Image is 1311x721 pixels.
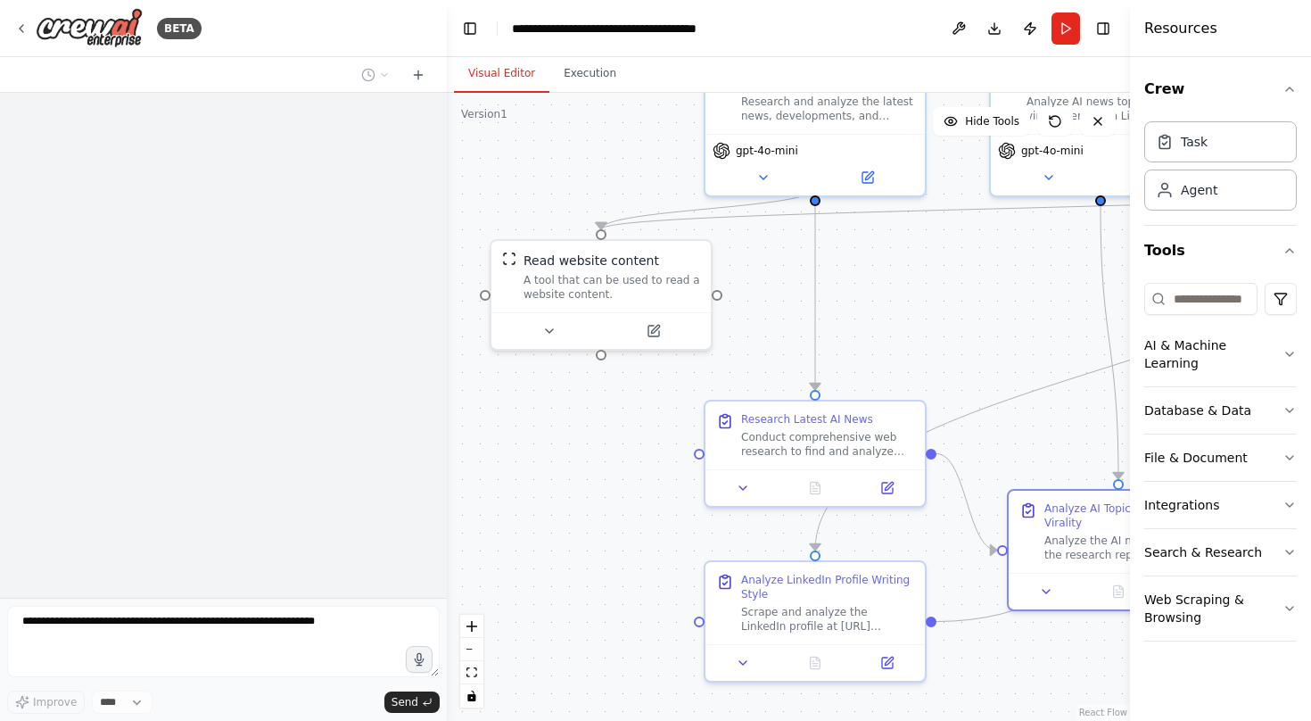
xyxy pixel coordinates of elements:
button: Open in side panel [603,320,704,342]
button: Switch to previous chat [354,64,397,86]
g: Edge from c62845b4-592a-462d-ac5f-3ff9583719a4 to 836de824-e234-4c11-8bb6-2200adae3cf3 [1092,206,1127,479]
button: Execution [549,55,631,93]
nav: breadcrumb [512,20,713,37]
div: Analyze LinkedIn Profile Writing StyleScrape and analyze the LinkedIn profile at [URL][DOMAIN_NAM... [704,560,927,683]
div: Research and analyze the latest news, developments, and breakthroughs in the AI domain through co... [741,95,914,123]
div: Conduct comprehensive web research to find and analyze the latest news, developments, and breakth... [741,430,914,459]
div: Research Latest AI NewsConduct comprehensive web research to find and analyze the latest news, de... [704,400,927,508]
span: Hide Tools [965,114,1019,128]
img: Logo [36,8,143,48]
div: React Flow controls [460,615,483,708]
h4: Resources [1144,18,1217,39]
button: No output available [1081,581,1157,602]
div: Version 1 [461,107,507,121]
button: Open in side panel [1102,167,1203,188]
div: Task [1181,133,1208,151]
button: Click to speak your automation idea [406,646,433,673]
button: Start a new chat [404,64,433,86]
div: A tool that can be used to read a website content. [524,273,700,302]
button: Web Scraping & Browsing [1144,576,1297,641]
button: Tools [1144,226,1297,276]
div: Research Latest AI News [741,412,873,427]
button: File & Document [1144,435,1297,481]
a: React Flow attribution [1079,708,1127,717]
div: Analyze LinkedIn Profile Writing Style [741,573,914,601]
button: Hide left sidebar [458,16,482,41]
button: Database & Data [1144,387,1297,434]
div: ScrapeWebsiteToolRead website contentA tool that can be used to read a website content. [490,239,713,351]
button: Visual Editor [454,55,549,93]
button: Search & Research [1144,529,1297,576]
span: Send [392,695,418,709]
button: Integrations [1144,482,1297,528]
button: Improve [7,691,85,714]
span: Improve [33,695,77,709]
div: Analyze AI news topics for their viral potential on LinkedIn and identify the most engaging topic... [989,43,1212,197]
span: gpt-4o-mini [1021,144,1084,158]
g: Edge from c451c051-4a19-4049-bfda-69e72f6ab413 to ac30d4bf-5117-4005-922e-6a8870bd85fe [806,188,824,390]
button: fit view [460,661,483,684]
button: Open in side panel [856,652,918,674]
button: No output available [778,652,853,674]
div: Tools [1144,276,1297,656]
button: Hide Tools [933,107,1030,136]
img: ScrapeWebsiteTool [502,252,516,266]
div: BETA [157,18,202,39]
g: Edge from c451c051-4a19-4049-bfda-69e72f6ab413 to c17e299d-f8cb-4811-8e91-6ef0458c5f7c [592,188,824,229]
button: Crew [1144,64,1297,114]
button: Hide right sidebar [1091,16,1116,41]
div: Analyze AI Topics for LinkedIn Virality [1044,501,1217,530]
button: Open in side panel [817,167,918,188]
g: Edge from ac30d4bf-5117-4005-922e-6a8870bd85fe to 836de824-e234-4c11-8bb6-2200adae3cf3 [936,445,997,559]
div: Crew [1144,114,1297,225]
button: Open in side panel [856,477,918,499]
div: Agent [1181,181,1217,199]
div: Read website content [524,252,659,269]
button: zoom in [460,615,483,638]
div: Analyze the AI news topics from the research report and identify the top 5 topics with the highes... [1044,534,1217,562]
div: Analyze AI news topics for their viral potential on LinkedIn and identify the most engaging topic... [1027,95,1200,123]
div: Research and analyze the latest news, developments, and breakthroughs in the AI domain through co... [704,43,927,197]
span: gpt-4o-mini [736,144,798,158]
button: AI & Machine Learning [1144,322,1297,386]
button: zoom out [460,638,483,661]
div: Scrape and analyze the LinkedIn profile at [URL][DOMAIN_NAME][PERSON_NAME] to understand the user... [741,605,914,634]
button: Send [384,692,440,713]
button: toggle interactivity [460,684,483,708]
button: No output available [778,477,853,499]
div: Analyze AI Topics for LinkedIn ViralityAnalyze the AI news topics from the research report and id... [1007,489,1230,611]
